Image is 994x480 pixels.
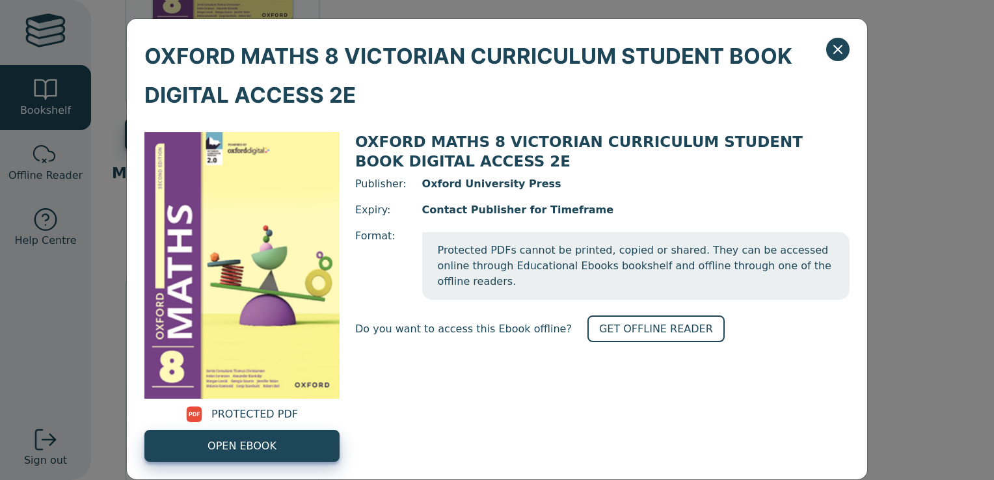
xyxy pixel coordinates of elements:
[211,407,298,422] span: PROTECTED PDF
[355,315,850,342] div: Do you want to access this Ebook offline?
[355,176,407,192] span: Publisher:
[355,133,803,170] span: OXFORD MATHS 8 VICTORIAN CURRICULUM STUDENT BOOK DIGITAL ACCESS 2E
[826,38,850,61] button: Close
[355,228,407,300] span: Format:
[587,315,725,342] a: GET OFFLINE READER
[144,132,340,399] img: 593c41d0-87a7-461e-9fcb-1ef973a385d6.png
[144,430,340,462] a: OPEN EBOOK
[144,36,826,114] span: OXFORD MATHS 8 VICTORIAN CURRICULUM STUDENT BOOK DIGITAL ACCESS 2E
[422,202,850,218] span: Contact Publisher for Timeframe
[422,232,850,300] span: Protected PDFs cannot be printed, copied or shared. They can be accessed online through Education...
[186,407,202,422] img: pdf.svg
[208,438,276,454] span: OPEN EBOOK
[422,176,850,192] span: Oxford University Press
[355,202,407,218] span: Expiry:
